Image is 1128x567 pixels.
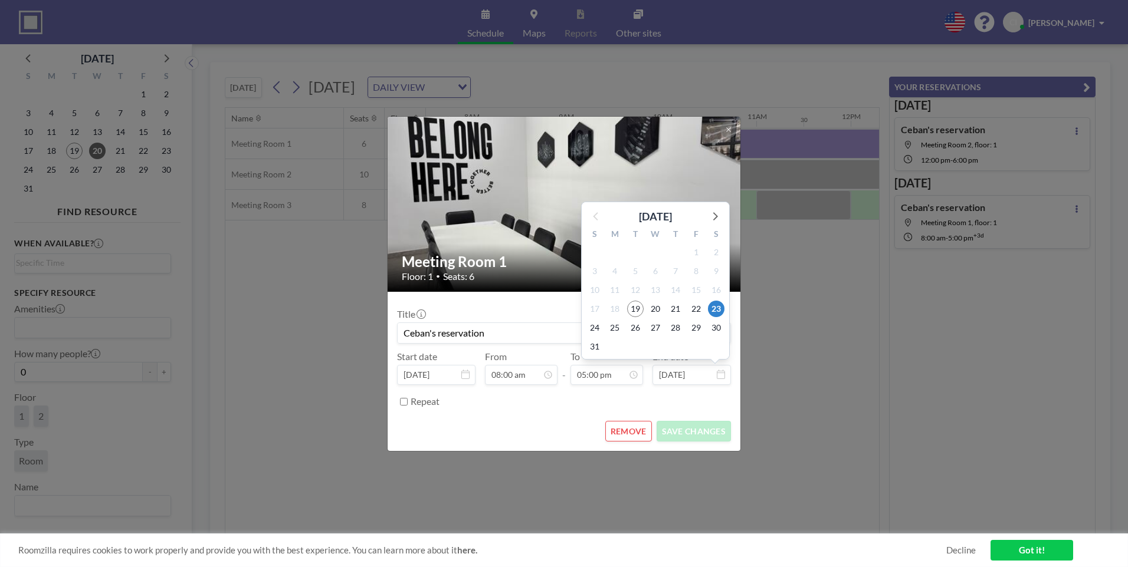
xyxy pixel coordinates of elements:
[706,228,726,243] div: S
[402,253,727,271] h2: Meeting Room 1
[605,421,652,441] button: REMOVE
[457,545,477,555] a: here.
[627,301,644,317] span: Tuesday, August 19, 2025
[606,282,623,298] span: Monday, August 11, 2025
[708,319,724,336] span: Saturday, August 30, 2025
[688,319,704,336] span: Friday, August 29, 2025
[443,271,474,282] span: Seats: 6
[647,301,664,317] span: Wednesday, August 20, 2025
[411,395,440,407] label: Repeat
[586,319,603,336] span: Sunday, August 24, 2025
[667,301,684,317] span: Thursday, August 21, 2025
[667,263,684,279] span: Thursday, August 7, 2025
[688,244,704,261] span: Friday, August 1, 2025
[667,319,684,336] span: Thursday, August 28, 2025
[625,228,645,243] div: T
[688,301,704,317] span: Friday, August 22, 2025
[946,545,976,556] a: Decline
[585,228,605,243] div: S
[627,319,644,336] span: Tuesday, August 26, 2025
[397,351,437,362] label: Start date
[647,263,664,279] span: Wednesday, August 6, 2025
[647,282,664,298] span: Wednesday, August 13, 2025
[647,319,664,336] span: Wednesday, August 27, 2025
[606,263,623,279] span: Monday, August 4, 2025
[708,244,724,261] span: Saturday, August 2, 2025
[708,263,724,279] span: Saturday, August 9, 2025
[562,355,566,381] span: -
[657,421,731,441] button: SAVE CHANGES
[627,263,644,279] span: Tuesday, August 5, 2025
[645,228,665,243] div: W
[18,545,946,556] span: Roomzilla requires cookies to work properly and provide you with the best experience. You can lea...
[708,282,724,298] span: Saturday, August 16, 2025
[606,301,623,317] span: Monday, August 18, 2025
[485,351,507,362] label: From
[667,282,684,298] span: Thursday, August 14, 2025
[991,540,1073,561] a: Got it!
[627,282,644,298] span: Tuesday, August 12, 2025
[388,71,742,337] img: 537.jpg
[605,228,625,243] div: M
[665,228,686,243] div: T
[686,228,706,243] div: F
[586,338,603,355] span: Sunday, August 31, 2025
[397,308,425,320] label: Title
[688,263,704,279] span: Friday, August 8, 2025
[570,351,580,362] label: To
[586,301,603,317] span: Sunday, August 17, 2025
[436,272,440,281] span: •
[402,271,433,282] span: Floor: 1
[708,301,724,317] span: Saturday, August 23, 2025
[639,208,672,225] div: [DATE]
[398,323,730,343] input: (No title)
[586,282,603,298] span: Sunday, August 10, 2025
[606,319,623,336] span: Monday, August 25, 2025
[688,282,704,298] span: Friday, August 15, 2025
[586,263,603,279] span: Sunday, August 3, 2025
